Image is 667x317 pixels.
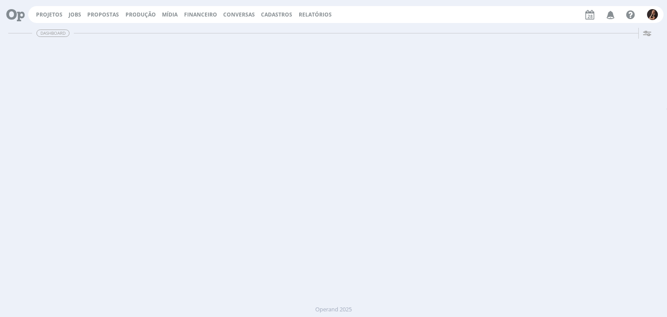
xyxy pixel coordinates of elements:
[36,30,69,37] span: Dashboard
[647,9,658,20] img: L
[162,11,178,18] a: Mídia
[223,11,255,18] a: Conversas
[85,11,122,18] button: Propostas
[221,11,258,18] button: Conversas
[258,11,295,18] button: Cadastros
[182,11,220,18] button: Financeiro
[66,11,84,18] button: Jobs
[33,11,65,18] button: Projetos
[125,11,156,18] a: Produção
[123,11,158,18] button: Produção
[647,7,658,22] button: L
[69,11,81,18] a: Jobs
[261,11,292,18] span: Cadastros
[296,11,334,18] button: Relatórios
[87,11,119,18] span: Propostas
[159,11,180,18] button: Mídia
[299,11,332,18] a: Relatórios
[36,11,63,18] a: Projetos
[184,11,217,18] span: Financeiro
